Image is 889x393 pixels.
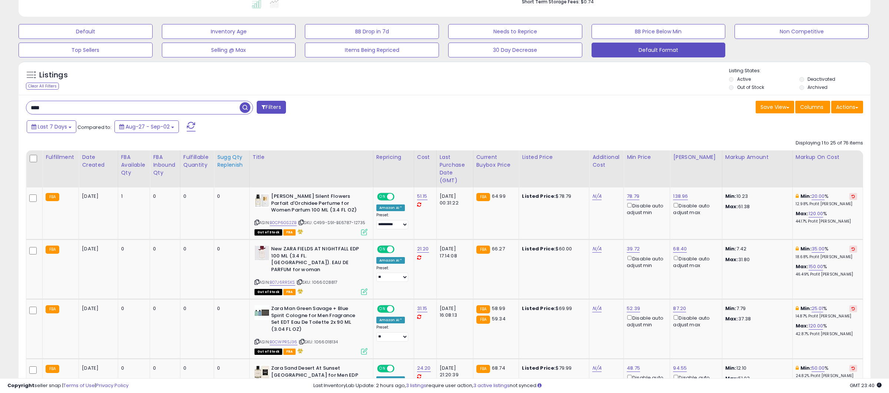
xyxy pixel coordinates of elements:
[725,315,738,322] strong: Max:
[592,193,601,200] a: N/A
[440,193,467,206] div: [DATE] 00:31:22
[476,316,490,324] small: FBA
[592,245,601,253] a: N/A
[183,305,208,312] div: 0
[522,246,583,252] div: $60.00
[77,124,111,131] span: Compared to:
[812,305,823,312] a: 25.01
[592,305,601,312] a: N/A
[627,153,667,161] div: Min Price
[673,305,686,312] a: 87.20
[254,246,269,260] img: 31ZIb7DMY2L._SL40_.jpg
[796,314,857,319] p: 14.87% Profit [PERSON_NAME]
[627,193,639,200] a: 78.79
[254,193,367,234] div: ASIN:
[592,43,726,57] button: Default Format
[283,289,296,295] span: FBA
[796,323,857,336] div: %
[46,365,59,373] small: FBA
[114,120,179,133] button: Aug-27 - Sep-02
[725,256,787,263] p: 31.80
[296,279,338,285] span: | SKU: 1066028817
[795,101,830,113] button: Columns
[725,256,738,263] strong: Max:
[46,193,59,201] small: FBA
[735,24,869,39] button: Non Competitive
[800,364,812,372] b: Min:
[82,193,111,200] div: [DATE]
[376,257,405,264] div: Amazon AI *
[254,365,269,380] img: 41BcNrQbNmL._SL40_.jpg
[673,364,687,372] a: 94.55
[476,246,490,254] small: FBA
[725,203,738,210] strong: Max:
[725,193,787,200] p: 10.23
[217,193,244,200] div: 0
[796,272,857,277] p: 46.49% Profit [PERSON_NAME]
[254,305,269,320] img: 41UhDoHhHJL._SL40_.jpg
[393,194,405,200] span: OFF
[305,24,439,39] button: BB Drop in 7d
[38,123,67,130] span: Last 7 Days
[729,67,871,74] p: Listing States:
[725,246,787,252] p: 7.42
[296,289,303,294] i: hazardous material
[492,315,506,322] span: 59.34
[376,266,408,282] div: Preset:
[440,365,467,378] div: [DATE] 21:20:39
[378,246,387,253] span: ON
[800,193,812,200] b: Min:
[627,314,664,328] div: Disable auto adjust min
[254,305,367,354] div: ASIN:
[27,120,76,133] button: Last 7 Days
[376,153,411,161] div: Repricing
[440,246,467,259] div: [DATE] 17:14:08
[19,24,153,39] button: Default
[796,202,857,207] p: 12.98% Profit [PERSON_NAME]
[283,349,296,355] span: FBA
[476,305,490,313] small: FBA
[296,348,303,353] i: hazardous material
[46,305,59,313] small: FBA
[82,305,111,312] div: [DATE]
[796,254,857,260] p: 18.68% Profit [PERSON_NAME]
[217,305,244,312] div: 0
[756,101,794,113] button: Save View
[522,245,556,252] b: Listed Price:
[417,364,431,372] a: 24.20
[183,193,208,200] div: 0
[153,193,174,200] div: 0
[492,305,505,312] span: 58.99
[254,349,282,355] span: All listings that are currently out of stock and unavailable for purchase on Amazon
[673,314,716,328] div: Disable auto adjust max
[254,246,367,294] div: ASIN:
[725,364,736,372] strong: Min:
[254,289,282,295] span: All listings that are currently out of stock and unavailable for purchase on Amazon
[592,364,601,372] a: N/A
[673,202,716,216] div: Disable auto adjust max
[183,246,208,252] div: 0
[796,193,857,207] div: %
[393,306,405,312] span: OFF
[121,246,144,252] div: 0
[96,382,129,389] a: Privacy Policy
[298,220,366,226] span: | SKU: C499-S91-BE6787-12735
[796,322,809,329] b: Max:
[271,365,361,387] b: Zara Sand Desert At Sunset [GEOGRAPHIC_DATA] for Men EDP Eau De Parfum 100 ML 3.4 FL OZ
[217,153,246,169] div: Sugg Qty Replenish
[796,305,857,319] div: %
[440,153,470,184] div: Last Purchase Date (GMT)
[522,364,556,372] b: Listed Price:
[299,339,338,345] span: | SKU: 1066018134
[376,213,408,229] div: Preset:
[254,193,269,208] img: 31Lfv+dcBTL._SL40_.jpg
[39,70,68,80] h5: Listings
[121,193,144,200] div: 1
[183,365,208,372] div: 0
[673,193,688,200] a: 138.96
[82,246,111,252] div: [DATE]
[522,193,556,200] b: Listed Price:
[725,305,787,312] p: 7.79
[808,84,828,90] label: Archived
[305,43,439,57] button: Items Being Repriced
